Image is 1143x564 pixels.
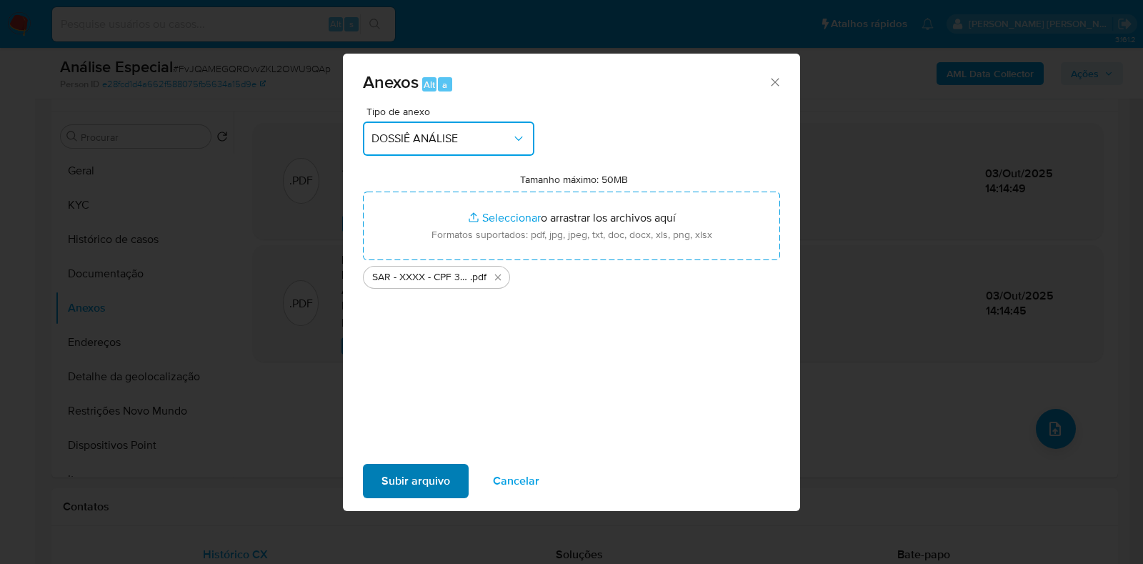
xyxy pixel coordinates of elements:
[372,270,470,285] span: SAR - XXXX - CPF 35041466807 - [PERSON_NAME]
[470,270,486,285] span: .pdf
[366,107,538,117] span: Tipo de anexo
[363,260,780,289] ul: Archivos seleccionados
[474,464,558,498] button: Cancelar
[489,269,506,286] button: Eliminar SAR - XXXX - CPF 35041466807 - CECY AMORIM DE OLIVEIRA.pdf
[520,173,628,186] label: Tamanho máximo: 50MB
[363,464,469,498] button: Subir arquivo
[363,69,419,94] span: Anexos
[381,465,450,497] span: Subir arquivo
[442,78,447,91] span: a
[768,75,781,88] button: Cerrar
[493,465,539,497] span: Cancelar
[424,78,435,91] span: Alt
[363,122,534,156] button: DOSSIÊ ANÁLISE
[371,132,511,146] span: DOSSIÊ ANÁLISE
